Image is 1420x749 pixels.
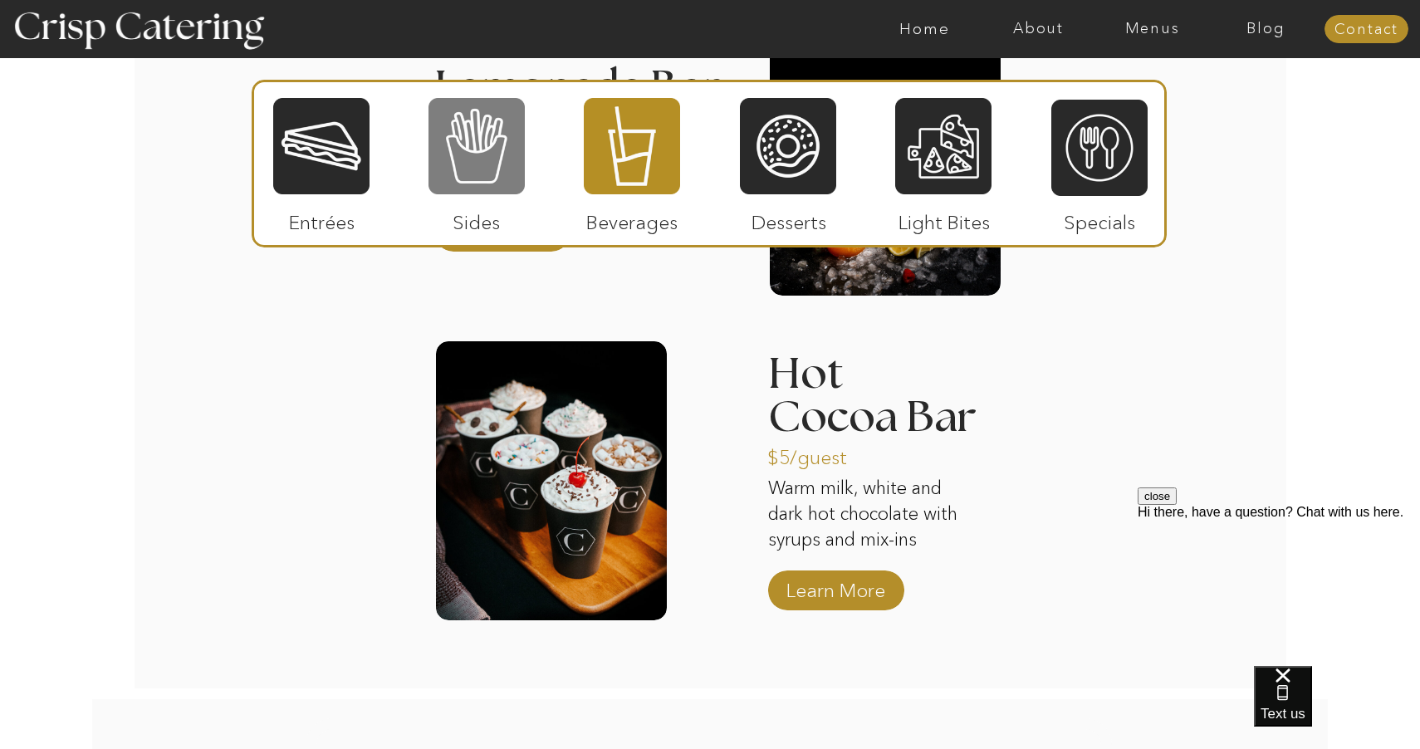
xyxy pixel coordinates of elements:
[1325,22,1408,38] a: Contact
[421,194,531,242] p: Sides
[1138,487,1420,687] iframe: podium webchat widget prompt
[267,194,377,242] p: Entrées
[768,476,965,556] p: Warm milk, white and dark hot chocolate with syrups and mix-ins
[889,194,999,242] p: Light Bites
[982,21,1095,37] a: About
[1209,21,1323,37] a: Blog
[781,562,891,610] a: Learn More
[768,353,988,397] h3: Hot Cocoa Bar
[868,21,982,37] a: Home
[1254,666,1420,749] iframe: podium webchat widget bubble
[733,194,844,242] p: Desserts
[1044,194,1154,242] p: Specials
[576,194,687,242] p: Beverages
[434,66,737,86] h3: Lemonade Bar
[1095,21,1209,37] a: Menus
[447,203,557,252] a: Learn More
[767,429,878,477] a: $5/guest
